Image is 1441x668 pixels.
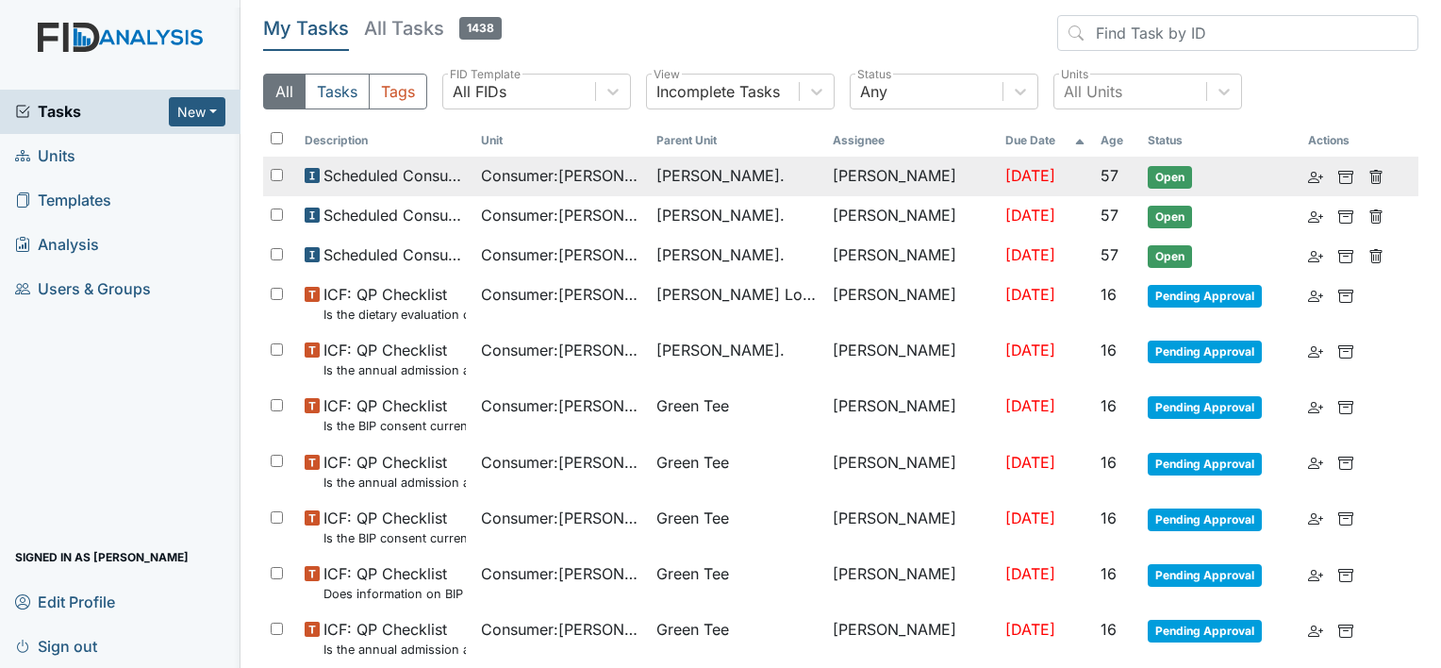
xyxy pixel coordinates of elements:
[1148,245,1192,268] span: Open
[323,618,466,659] span: ICF: QP Checklist Is the annual admission agreement current? (document the date in the comment se...
[15,230,99,259] span: Analysis
[1101,341,1117,359] span: 16
[263,15,349,42] h5: My Tasks
[1005,206,1055,225] span: [DATE]
[656,204,785,226] span: [PERSON_NAME].
[323,243,466,266] span: Scheduled Consumer Chart Review
[656,80,780,103] div: Incomplete Tasks
[323,283,466,324] span: ICF: QP Checklist Is the dietary evaluation current? (document the date in the comment section)
[1338,562,1353,585] a: Archive
[1338,451,1353,474] a: Archive
[1005,285,1055,304] span: [DATE]
[1101,245,1118,264] span: 57
[263,74,306,109] button: All
[15,142,75,171] span: Units
[364,15,502,42] h5: All Tasks
[1101,564,1117,583] span: 16
[825,331,998,387] td: [PERSON_NAME]
[323,204,466,226] span: Scheduled Consumer Chart Review
[323,585,466,603] small: Does information on BIP and consent match?
[825,387,998,443] td: [PERSON_NAME]
[323,394,466,435] span: ICF: QP Checklist Is the BIP consent current? (document the date, BIP number in the comment section)
[15,100,169,123] a: Tasks
[1148,341,1262,363] span: Pending Approval
[1368,164,1383,187] a: Delete
[825,125,998,157] th: Assignee
[998,125,1093,157] th: Toggle SortBy
[1148,564,1262,587] span: Pending Approval
[656,283,818,306] span: [PERSON_NAME] Loop
[1093,125,1140,157] th: Toggle SortBy
[323,451,466,492] span: ICF: QP Checklist Is the annual admission agreement current? (document the date in the comment se...
[825,443,998,499] td: [PERSON_NAME]
[323,529,466,547] small: Is the BIP consent current? (document the date, BIP number in the comment section)
[649,125,825,157] th: Toggle SortBy
[481,394,642,417] span: Consumer : [PERSON_NAME]
[1338,204,1353,226] a: Archive
[1148,620,1262,643] span: Pending Approval
[1005,396,1055,415] span: [DATE]
[825,555,998,610] td: [PERSON_NAME]
[656,164,785,187] span: [PERSON_NAME].
[323,339,466,379] span: ICF: QP Checklist Is the annual admission agreement current? (document the date in the comment se...
[1338,339,1353,361] a: Archive
[1338,164,1353,187] a: Archive
[825,236,998,276] td: [PERSON_NAME]
[1057,15,1418,51] input: Find Task by ID
[1338,283,1353,306] a: Archive
[1101,285,1117,304] span: 16
[323,641,466,659] small: Is the annual admission agreement current? (document the date in the comment section)
[1148,509,1262,531] span: Pending Approval
[1148,206,1192,228] span: Open
[1101,509,1117,527] span: 16
[1005,509,1055,527] span: [DATE]
[169,97,225,126] button: New
[369,74,427,109] button: Tags
[1101,396,1117,415] span: 16
[1338,243,1353,266] a: Archive
[1101,206,1118,225] span: 57
[656,451,729,474] span: Green Tee
[305,74,370,109] button: Tasks
[453,80,506,103] div: All FIDs
[825,276,998,331] td: [PERSON_NAME]
[1148,453,1262,476] span: Pending Approval
[656,243,785,266] span: [PERSON_NAME].
[481,164,642,187] span: Consumer : [PERSON_NAME]
[656,562,729,585] span: Green Tee
[825,196,998,236] td: [PERSON_NAME]
[656,394,729,417] span: Green Tee
[323,562,466,603] span: ICF: QP Checklist Does information on BIP and consent match?
[1338,507,1353,529] a: Archive
[323,306,466,324] small: Is the dietary evaluation current? (document the date in the comment section)
[825,157,998,196] td: [PERSON_NAME]
[656,618,729,641] span: Green Tee
[1005,564,1055,583] span: [DATE]
[825,499,998,555] td: [PERSON_NAME]
[481,507,642,529] span: Consumer : [PERSON_NAME]
[1005,620,1055,639] span: [DATE]
[656,507,729,529] span: Green Tee
[481,204,642,226] span: Consumer : [PERSON_NAME]
[15,631,97,660] span: Sign out
[1368,204,1383,226] a: Delete
[15,186,111,215] span: Templates
[825,610,998,666] td: [PERSON_NAME]
[481,283,642,306] span: Consumer : [PERSON_NAME], Shekeyra
[1148,285,1262,308] span: Pending Approval
[15,275,151,304] span: Users & Groups
[1300,125,1395,157] th: Actions
[1368,243,1383,266] a: Delete
[1005,341,1055,359] span: [DATE]
[1101,166,1118,185] span: 57
[860,80,887,103] div: Any
[323,417,466,435] small: Is the BIP consent current? (document the date, BIP number in the comment section)
[1005,245,1055,264] span: [DATE]
[297,125,473,157] th: Toggle SortBy
[15,543,189,572] span: Signed in as [PERSON_NAME]
[1338,618,1353,641] a: Archive
[1064,80,1122,103] div: All Units
[1338,394,1353,417] a: Archive
[459,17,502,40] span: 1438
